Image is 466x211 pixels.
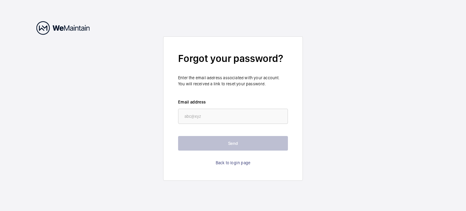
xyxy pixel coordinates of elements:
button: Send [178,136,288,151]
h2: Forgot your password? [178,51,288,66]
label: Email address [178,99,288,105]
a: Back to login page [216,160,250,166]
p: Enter the email address associated with your account. You will received a link to reset your pass... [178,75,288,87]
input: abc@xyz [178,109,288,124]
